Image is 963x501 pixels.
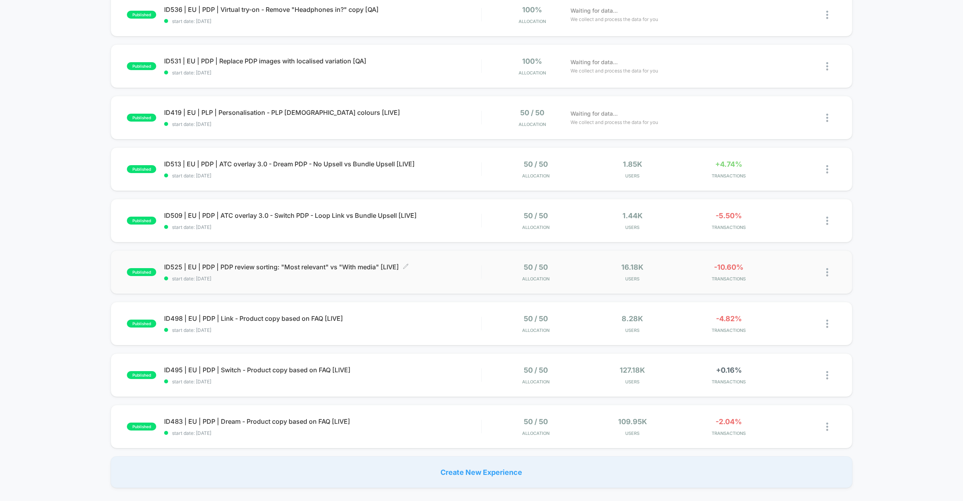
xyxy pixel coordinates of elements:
[164,18,481,24] span: start date: [DATE]
[716,211,742,220] span: -5.50%
[524,211,548,220] span: 50 / 50
[586,431,678,436] span: Users
[683,431,775,436] span: TRANSACTIONS
[716,417,742,426] span: -2.04%
[683,276,775,282] span: TRANSACTIONS
[716,366,742,374] span: +0.16%
[826,268,828,276] img: close
[683,379,775,385] span: TRANSACTIONS
[127,320,156,328] span: published
[127,62,156,70] span: published
[524,160,548,168] span: 50 / 50
[683,173,775,179] span: TRANSACTIONS
[586,276,678,282] span: Users
[524,314,548,323] span: 50 / 50
[522,431,549,436] span: Allocation
[164,263,481,271] span: ID525 | EU | PDP | PDP review sorting: "Most relevant" vs "With media" [LIVE]
[164,121,481,127] span: start date: [DATE]
[164,314,481,322] span: ID498 | EU | PDP | Link - Product copy based on FAQ [LIVE]
[586,225,678,230] span: Users
[826,217,828,225] img: close
[522,173,549,179] span: Allocation
[826,165,828,173] img: close
[623,160,642,168] span: 1.85k
[826,320,828,328] img: close
[621,263,643,271] span: 16.18k
[164,109,481,116] span: ID419 | EU | PLP | Personalisation - PLP [DEMOGRAPHIC_DATA] colours [LIVE]
[620,366,645,374] span: 127.18k
[622,211,643,220] span: 1.44k
[826,11,828,19] img: close
[127,423,156,431] span: published
[571,109,618,118] span: Waiting for data...
[571,118,658,126] span: We collect and process the data for you
[164,430,481,436] span: start date: [DATE]
[111,456,852,488] div: Create New Experience
[127,11,156,19] span: published
[522,225,549,230] span: Allocation
[571,15,658,23] span: We collect and process the data for you
[571,6,618,15] span: Waiting for data...
[714,263,743,271] span: -10.60%
[127,217,156,225] span: published
[127,114,156,122] span: published
[826,371,828,379] img: close
[164,276,481,282] span: start date: [DATE]
[164,6,481,13] span: ID536 | EU | PDP | Virtual try-on - Remove "Headphones in?" copy [QA]
[127,165,156,173] span: published
[716,314,742,323] span: -4.82%
[618,417,647,426] span: 109.95k
[164,173,481,179] span: start date: [DATE]
[826,62,828,70] img: close
[826,423,828,431] img: close
[586,379,678,385] span: Users
[522,328,549,333] span: Allocation
[524,366,548,374] span: 50 / 50
[164,327,481,333] span: start date: [DATE]
[522,276,549,282] span: Allocation
[522,57,542,65] span: 100%
[519,122,546,127] span: Allocation
[524,417,548,426] span: 50 / 50
[520,109,544,117] span: 50 / 50
[164,379,481,385] span: start date: [DATE]
[524,263,548,271] span: 50 / 50
[164,417,481,425] span: ID483 | EU | PDP | Dream - Product copy based on FAQ [LIVE]
[164,70,481,76] span: start date: [DATE]
[715,160,742,168] span: +4.74%
[571,67,658,74] span: We collect and process the data for you
[522,379,549,385] span: Allocation
[127,268,156,276] span: published
[622,314,643,323] span: 8.28k
[164,160,481,168] span: ID513 | EU | PDP | ATC overlay 3.0 - Dream PDP - No Upsell vs Bundle Upsell [LIVE]
[683,225,775,230] span: TRANSACTIONS
[164,57,481,65] span: ID531 | EU | PDP | Replace PDP images with localised variation [QA]
[164,224,481,230] span: start date: [DATE]
[522,6,542,14] span: 100%
[586,173,678,179] span: Users
[683,328,775,333] span: TRANSACTIONS
[586,328,678,333] span: Users
[127,371,156,379] span: published
[164,366,481,374] span: ID495 | EU | PDP | Switch - Product copy based on FAQ [LIVE]
[826,114,828,122] img: close
[519,70,546,76] span: Allocation
[519,19,546,24] span: Allocation
[571,58,618,67] span: Waiting for data...
[164,211,481,219] span: ID509 | EU | PDP | ATC overlay 3.0 - Switch PDP - Loop Link vs Bundle Upsell [LIVE]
